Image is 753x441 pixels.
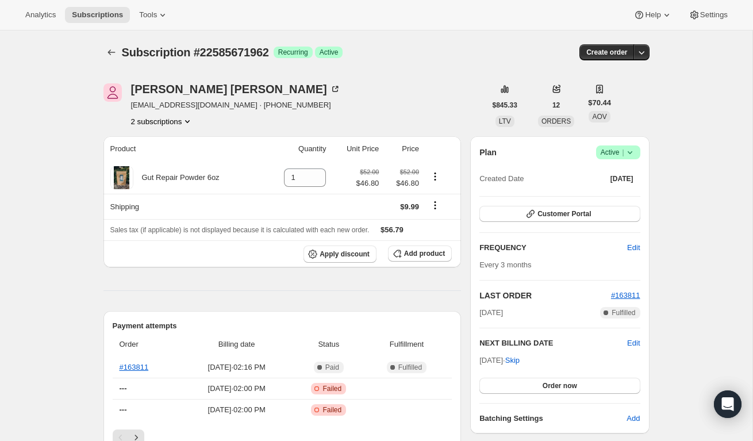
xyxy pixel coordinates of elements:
span: LTV [499,117,511,125]
h2: Payment attempts [113,320,452,332]
button: $845.33 [486,97,524,113]
h2: Plan [479,147,497,158]
button: Help [627,7,679,23]
th: Quantity [264,136,329,162]
button: Skip [498,351,527,370]
span: Skip [505,355,520,366]
th: Shipping [103,194,264,219]
span: Recurring [278,48,308,57]
span: --- [120,405,127,414]
button: [DATE] [604,171,640,187]
span: Sales tax (if applicable) is not displayed because it is calculated with each new order. [110,226,370,234]
div: [PERSON_NAME] [PERSON_NAME] [131,83,341,95]
span: Fulfilled [612,308,635,317]
div: Gut Repair Powder 6oz [133,172,220,183]
span: 12 [552,101,560,110]
button: Shipping actions [426,199,444,212]
span: $70.44 [588,97,611,109]
span: Erin Pinkston [103,83,122,102]
button: Order now [479,378,640,394]
button: Product actions [131,116,194,127]
span: Tools [139,10,157,20]
button: 12 [545,97,567,113]
button: #163811 [611,290,640,301]
span: | [622,148,624,157]
span: Add product [404,249,445,258]
span: Fulfillment [368,339,445,350]
small: $52.00 [360,168,379,175]
span: $845.33 [493,101,517,110]
th: Unit Price [329,136,382,162]
h2: NEXT BILLING DATE [479,338,627,349]
th: Product [103,136,264,162]
span: Active [601,147,636,158]
h6: Batching Settings [479,413,627,424]
button: Apply discount [303,246,376,263]
button: Edit [620,239,647,257]
button: Customer Portal [479,206,640,222]
span: [DATE] · 02:00 PM [184,404,289,416]
button: Edit [627,338,640,349]
span: [DATE] [610,174,633,183]
span: Order now [543,381,577,390]
span: Created Date [479,173,524,185]
small: $52.00 [400,168,419,175]
span: Subscription #22585671962 [122,46,269,59]
h2: FREQUENCY [479,242,627,254]
span: --- [120,384,127,393]
span: ORDERS [541,117,571,125]
span: Fulfilled [398,363,422,372]
div: Open Intercom Messenger [714,390,742,418]
span: Analytics [25,10,56,20]
a: #163811 [120,363,149,371]
span: Add [627,413,640,424]
span: Status [296,339,362,350]
h2: LAST ORDER [479,290,611,301]
span: Paid [325,363,339,372]
button: Tools [132,7,175,23]
span: [DATE] · 02:16 PM [184,362,289,373]
span: Customer Portal [537,209,591,218]
span: Apply discount [320,250,370,259]
span: Subscriptions [72,10,123,20]
span: Every 3 months [479,260,531,269]
span: Active [320,48,339,57]
button: Subscriptions [65,7,130,23]
span: [DATE] [479,307,503,319]
span: $46.80 [356,178,379,189]
th: Price [382,136,422,162]
button: Add [620,409,647,428]
span: $46.80 [386,178,419,189]
span: Settings [700,10,728,20]
span: $56.79 [381,225,404,234]
span: [DATE] · [479,356,520,365]
button: Subscriptions [103,44,120,60]
button: Create order [579,44,634,60]
span: [DATE] · 02:00 PM [184,383,289,394]
button: Analytics [18,7,63,23]
span: Failed [322,405,341,415]
th: Order [113,332,181,357]
span: [EMAIL_ADDRESS][DOMAIN_NAME] · [PHONE_NUMBER] [131,99,341,111]
span: Help [645,10,660,20]
button: Settings [682,7,735,23]
span: Create order [586,48,627,57]
span: Edit [627,242,640,254]
span: AOV [592,113,606,121]
span: Billing date [184,339,289,350]
button: Add product [388,246,452,262]
span: $9.99 [400,202,419,211]
a: #163811 [611,291,640,300]
button: Product actions [426,170,444,183]
span: Failed [322,384,341,393]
